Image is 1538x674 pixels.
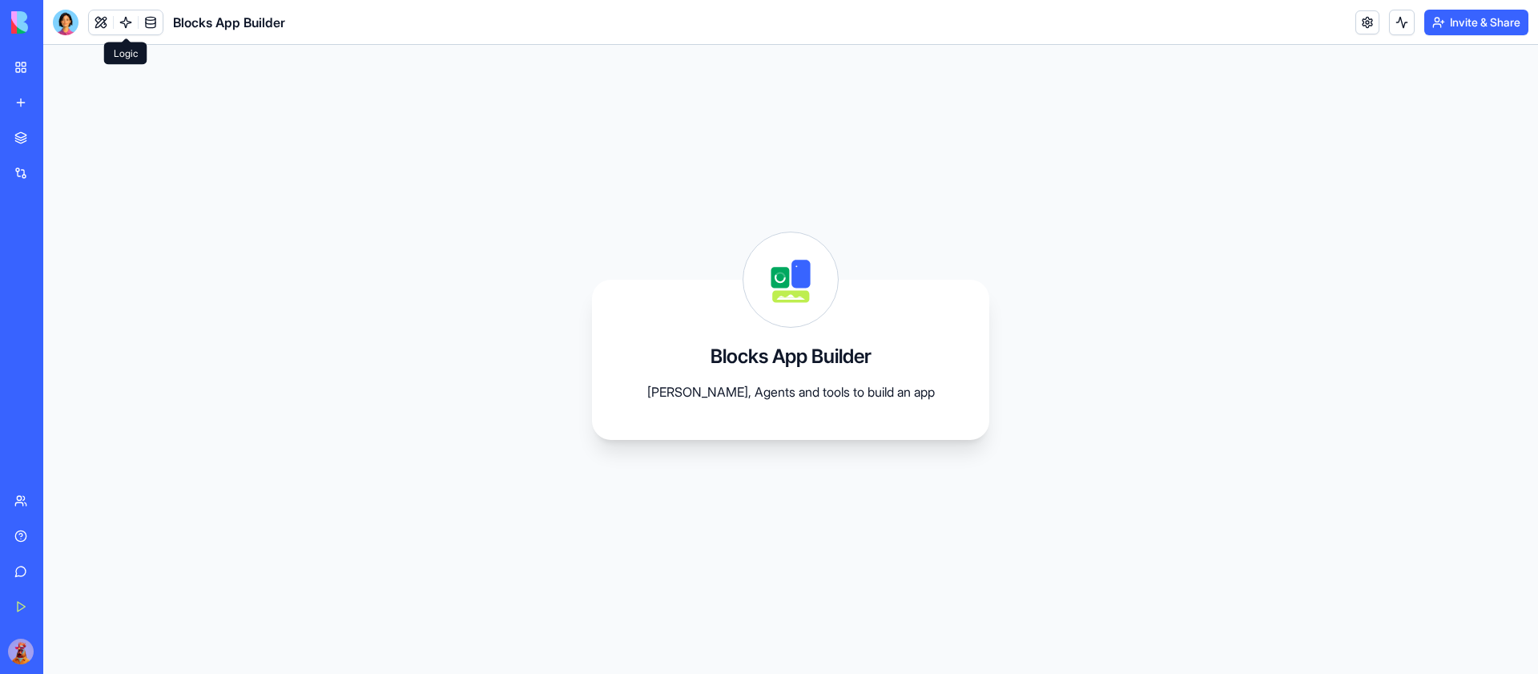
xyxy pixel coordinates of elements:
button: Invite & Share [1424,10,1528,35]
h3: Blocks App Builder [711,344,872,369]
span: Blocks App Builder [173,13,285,32]
img: Kuku_Large_sla5px.png [8,639,34,664]
div: Logic [104,42,147,65]
p: [PERSON_NAME], Agents and tools to build an app [630,382,951,402]
img: logo [11,11,111,34]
